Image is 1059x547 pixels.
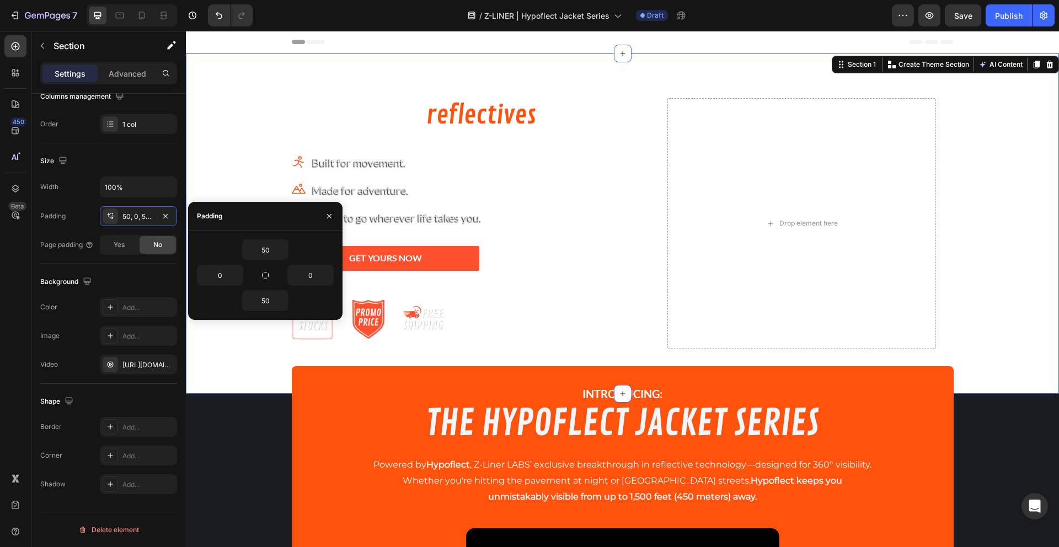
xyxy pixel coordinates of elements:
[122,360,174,370] div: [URL][DOMAIN_NAME]
[186,31,1059,547] iframe: Design area
[288,265,333,285] input: Auto
[40,521,177,539] button: Delete element
[240,428,284,439] strong: Hypoflect
[100,177,176,197] input: Auto
[790,27,839,40] button: AI Content
[1021,493,1048,519] div: Open Intercom Messenger
[565,444,656,455] strong: Hypoflect keeps you
[153,240,162,250] span: No
[216,268,258,309] img: gempages_558079350130345040-995f7d05-6c7a-4fd4-997b-da65507f3136.png
[40,154,69,169] div: Size
[302,460,571,471] strong: unmistakably visible from up to 1,500 feet (450 meters) away.
[109,68,146,79] p: Advanced
[122,212,154,222] div: 50, 0, 50, 0
[40,89,126,104] div: Columns management
[8,202,26,211] div: Beta
[106,368,768,417] h2: THE HYPOFLECT JACKET SERIES
[122,480,174,490] div: Add...
[40,394,76,409] div: Shape
[72,9,77,22] p: 7
[114,240,125,250] span: Yes
[122,331,174,341] div: Add...
[660,29,692,39] div: Section 1
[122,451,174,461] div: Add...
[161,268,202,309] img: gempages_558079350130345040-ebc20d87-37e8-4c78-97cb-6e42f686e5c4.png
[197,211,223,221] div: Padding
[986,4,1032,26] button: Publish
[995,10,1023,22] div: Publish
[106,215,294,240] button: <p><strong>GET YOURS NOW</strong></p>
[593,188,652,197] div: Drop element here
[243,291,288,310] input: Auto
[484,10,609,22] span: Z-LINER | Hypoflect Jacket Series
[243,240,288,260] input: Auto
[40,302,57,312] div: Color
[126,176,296,196] p: Ready to go wherever life takes you.
[240,68,350,100] span: reflectives
[122,120,174,130] div: 1 col
[945,4,981,26] button: Save
[647,10,664,20] span: Draft
[163,222,236,232] strong: GET YOURS NOW
[40,275,94,289] div: Background
[40,422,62,432] div: Border
[55,68,85,79] p: Settings
[40,182,58,192] div: Width
[126,121,296,141] p: Built for movement.
[197,265,243,285] input: Auto
[397,356,477,369] strong: INTRODUCING:
[126,149,296,169] p: Made for adventure.
[40,360,58,369] div: Video
[54,39,144,52] p: Section
[40,211,66,221] div: Padding
[40,119,58,129] div: Order
[122,422,174,432] div: Add...
[40,451,62,460] div: Corner
[122,303,174,313] div: Add...
[10,117,26,126] div: 450
[78,523,139,537] div: Delete element
[208,4,253,26] div: Undo/Redo
[479,10,482,22] span: /
[188,428,686,439] span: Powered by , Z-Liner LABS’ exclusive breakthrough in reflective technology—designed for 360° visi...
[954,11,972,20] span: Save
[713,29,783,39] p: Create Theme Section
[40,479,66,489] div: Shadow
[217,444,656,455] span: Whether you're hitting the pavement at night or [GEOGRAPHIC_DATA] streets,
[106,268,147,309] img: gempages_558079350130345040-07720228-58a6-42eb-bcb8-04770210e2cf.png
[40,331,60,341] div: Image
[40,240,94,250] div: Page padding
[4,4,82,26] button: 7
